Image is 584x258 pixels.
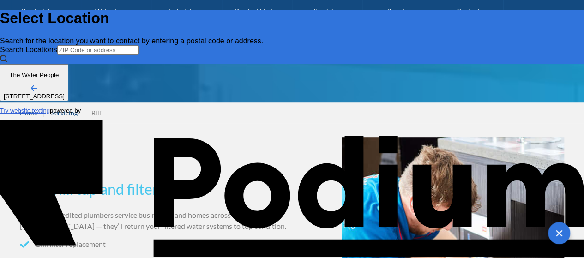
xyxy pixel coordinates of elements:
[50,107,81,114] span: powered by
[4,93,65,100] div: [STREET_ADDRESS]
[57,45,139,55] input: ZIP Code or address
[492,212,584,258] iframe: podium webchat widget bubble
[4,72,65,78] p: The Water People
